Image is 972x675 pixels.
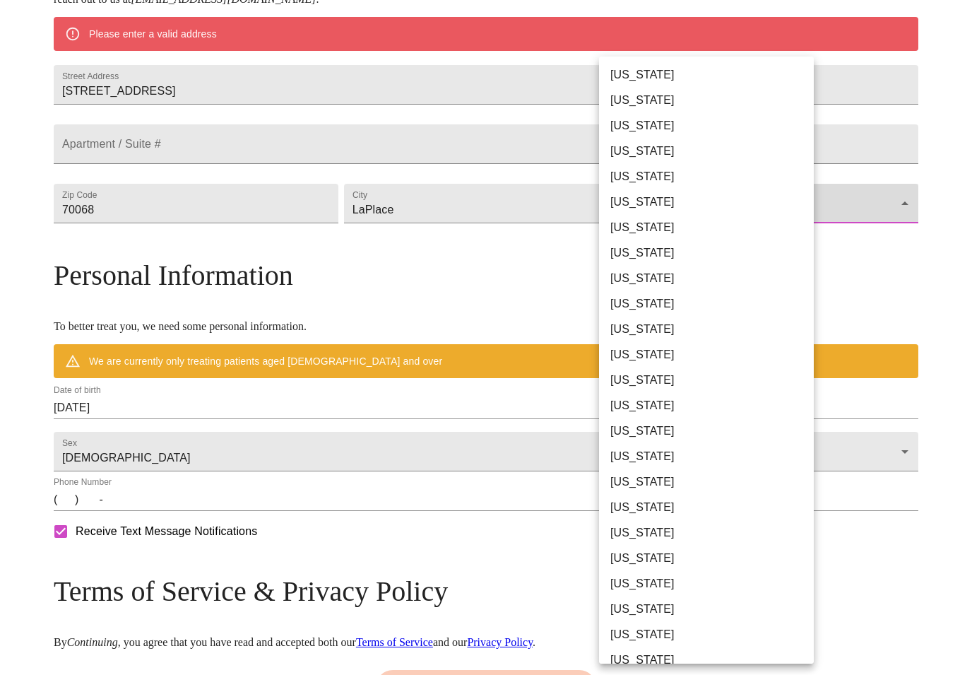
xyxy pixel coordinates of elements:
[599,495,814,520] li: [US_STATE]
[599,113,814,139] li: [US_STATE]
[599,215,814,240] li: [US_STATE]
[599,62,814,88] li: [US_STATE]
[599,164,814,189] li: [US_STATE]
[599,418,814,444] li: [US_STATE]
[599,88,814,113] li: [US_STATE]
[599,368,814,393] li: [US_STATE]
[599,520,814,546] li: [US_STATE]
[599,622,814,647] li: [US_STATE]
[599,189,814,215] li: [US_STATE]
[599,647,814,673] li: [US_STATE]
[599,469,814,495] li: [US_STATE]
[599,571,814,597] li: [US_STATE]
[599,546,814,571] li: [US_STATE]
[599,597,814,622] li: [US_STATE]
[599,139,814,164] li: [US_STATE]
[599,240,814,266] li: [US_STATE]
[599,393,814,418] li: [US_STATE]
[599,266,814,291] li: [US_STATE]
[599,291,814,317] li: [US_STATE]
[599,317,814,342] li: [US_STATE]
[599,342,814,368] li: [US_STATE]
[599,444,814,469] li: [US_STATE]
